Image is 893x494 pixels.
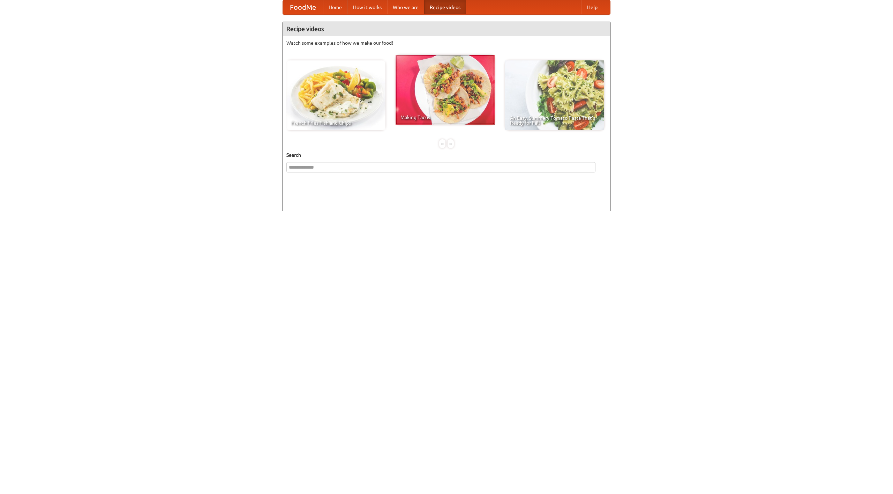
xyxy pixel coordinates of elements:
[323,0,347,14] a: Home
[286,39,607,46] p: Watch some examples of how we make our food!
[400,115,490,120] span: Making Tacos
[581,0,603,14] a: Help
[347,0,387,14] a: How it works
[286,152,607,158] h5: Search
[291,120,381,125] span: French Fries Fish and Chips
[283,0,323,14] a: FoodMe
[439,139,445,148] div: «
[286,60,385,130] a: French Fries Fish and Chips
[424,0,466,14] a: Recipe videos
[510,116,599,125] span: An Easy, Summery Tomato Pasta That's Ready for Fall
[387,0,424,14] a: Who we are
[283,22,610,36] h4: Recipe videos
[396,55,495,125] a: Making Tacos
[448,139,454,148] div: »
[505,60,604,130] a: An Easy, Summery Tomato Pasta That's Ready for Fall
